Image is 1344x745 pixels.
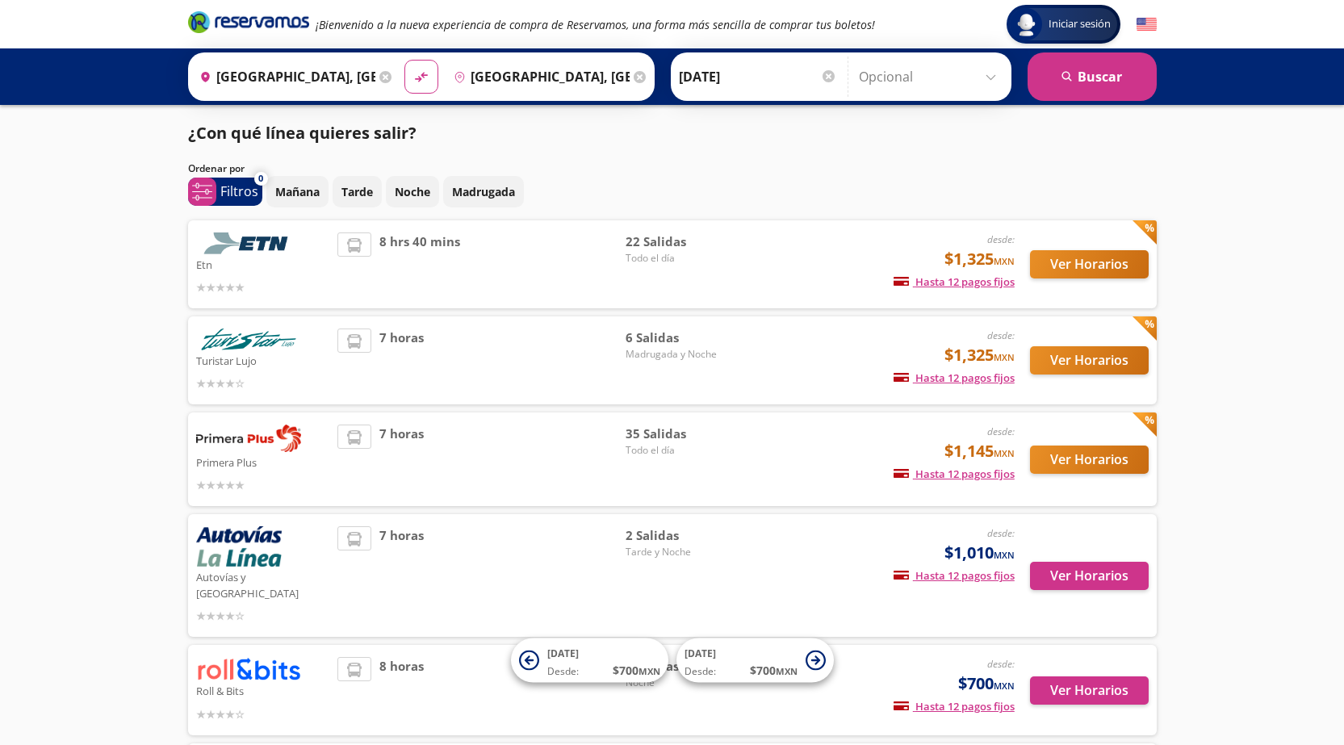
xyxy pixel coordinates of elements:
input: Opcional [859,57,1003,97]
span: 7 horas [379,425,424,494]
button: 0Filtros [188,178,262,206]
img: Turistar Lujo [196,329,301,350]
small: MXN [994,549,1015,561]
input: Buscar Destino [447,57,630,97]
img: Autovías y La Línea [196,526,282,567]
span: 35 Salidas [626,425,739,443]
span: Madrugada y Noche [626,347,739,362]
img: Etn [196,232,301,254]
span: $1,010 [944,541,1015,565]
span: 0 [258,172,263,186]
button: Mañana [266,176,329,207]
span: 6 Salidas [626,329,739,347]
em: ¡Bienvenido a la nueva experiencia de compra de Reservamos, una forma más sencilla de comprar tus... [316,17,875,32]
em: desde: [987,232,1015,246]
p: Tarde [341,183,373,200]
button: Ver Horarios [1030,562,1149,590]
p: Autovías y [GEOGRAPHIC_DATA] [196,567,330,601]
span: Hasta 12 pagos fijos [894,370,1015,385]
span: Iniciar sesión [1042,16,1117,32]
button: Ver Horarios [1030,346,1149,375]
span: Noche [626,676,739,690]
small: MXN [776,665,798,677]
em: desde: [987,526,1015,540]
span: $1,145 [944,439,1015,463]
button: English [1137,15,1157,35]
span: 7 horas [379,526,424,625]
img: Roll & Bits [196,657,301,680]
p: Roll & Bits [196,680,330,700]
span: Todo el día [626,251,739,266]
button: Ver Horarios [1030,446,1149,474]
span: 8 horas [379,657,424,722]
span: [DATE] [685,647,716,660]
span: Tarde y Noche [626,545,739,559]
button: Buscar [1028,52,1157,101]
p: Mañana [275,183,320,200]
i: Brand Logo [188,10,309,34]
span: $1,325 [944,343,1015,367]
button: Noche [386,176,439,207]
span: $ 700 [750,662,798,679]
span: $1,325 [944,247,1015,271]
button: Madrugada [443,176,524,207]
span: [DATE] [547,647,579,660]
span: Todo el día [626,443,739,458]
span: 22 Salidas [626,232,739,251]
small: MXN [994,255,1015,267]
button: [DATE]Desde:$700MXN [511,638,668,683]
input: Buscar Origen [193,57,375,97]
button: Tarde [333,176,382,207]
a: Brand Logo [188,10,309,39]
em: desde: [987,329,1015,342]
img: Primera Plus [196,425,301,452]
span: Hasta 12 pagos fijos [894,274,1015,289]
button: Ver Horarios [1030,676,1149,705]
em: desde: [987,425,1015,438]
p: Etn [196,254,330,274]
em: desde: [987,657,1015,671]
p: Ordenar por [188,161,245,176]
span: 8 hrs 40 mins [379,232,460,296]
span: 2 Salidas [626,526,739,545]
span: Hasta 12 pagos fijos [894,467,1015,481]
small: MXN [994,447,1015,459]
small: MXN [994,351,1015,363]
span: Hasta 12 pagos fijos [894,699,1015,714]
p: Filtros [220,182,258,201]
p: Turistar Lujo [196,350,330,370]
small: MXN [639,665,660,677]
span: Desde: [685,664,716,679]
p: Madrugada [452,183,515,200]
small: MXN [994,680,1015,692]
button: [DATE]Desde:$700MXN [676,638,834,683]
span: $ 700 [613,662,660,679]
p: Noche [395,183,430,200]
span: Hasta 12 pagos fijos [894,568,1015,583]
span: 7 horas [379,329,424,392]
input: Elegir Fecha [679,57,837,97]
p: ¿Con qué línea quieres salir? [188,121,417,145]
span: Desde: [547,664,579,679]
p: Primera Plus [196,452,330,471]
button: Ver Horarios [1030,250,1149,278]
span: $700 [958,672,1015,696]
